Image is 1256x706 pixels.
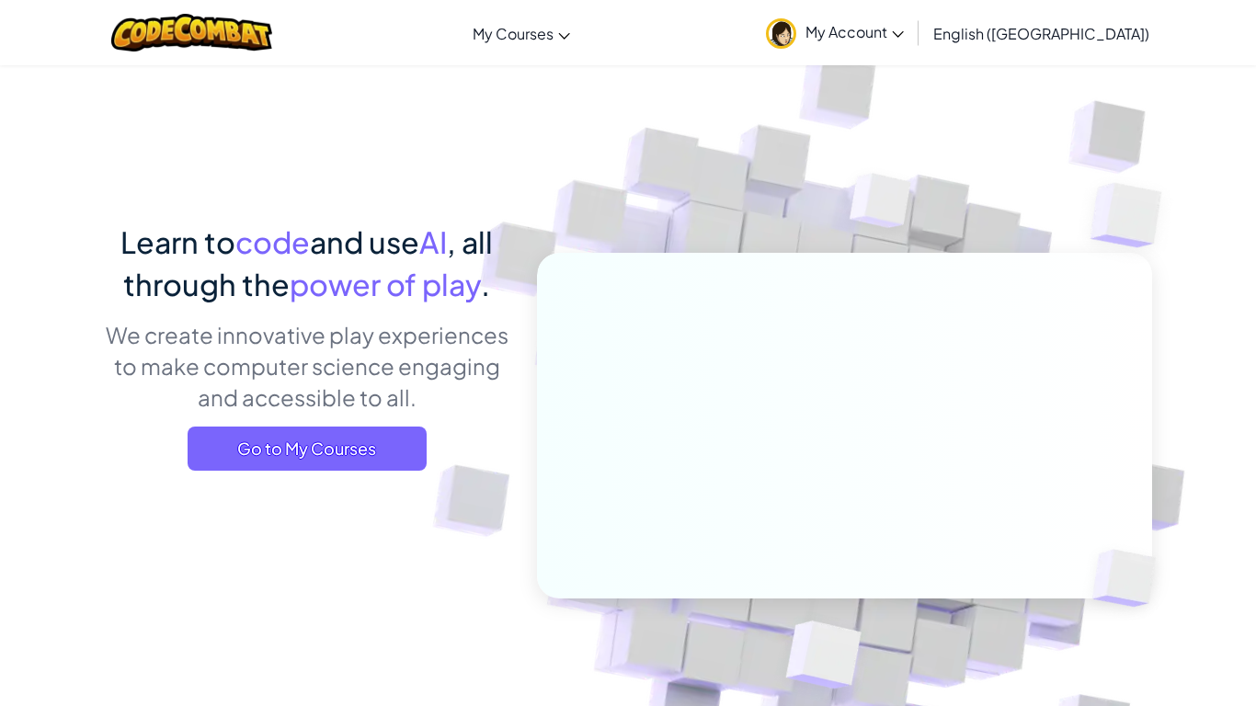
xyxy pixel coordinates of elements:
span: My Courses [473,24,554,43]
p: We create innovative play experiences to make computer science engaging and accessible to all. [104,319,509,413]
a: English ([GEOGRAPHIC_DATA]) [924,8,1159,58]
span: My Account [805,22,904,41]
span: code [235,223,310,260]
span: AI [419,223,447,260]
a: Go to My Courses [188,427,427,471]
span: English ([GEOGRAPHIC_DATA]) [933,24,1149,43]
img: Overlap cubes [816,137,948,274]
img: CodeCombat logo [111,14,272,51]
img: Overlap cubes [1062,511,1200,645]
span: power of play [290,266,481,302]
a: My Courses [463,8,579,58]
a: My Account [757,4,913,62]
img: Overlap cubes [1054,138,1213,293]
img: avatar [766,18,796,49]
span: Learn to [120,223,235,260]
span: . [481,266,490,302]
span: and use [310,223,419,260]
